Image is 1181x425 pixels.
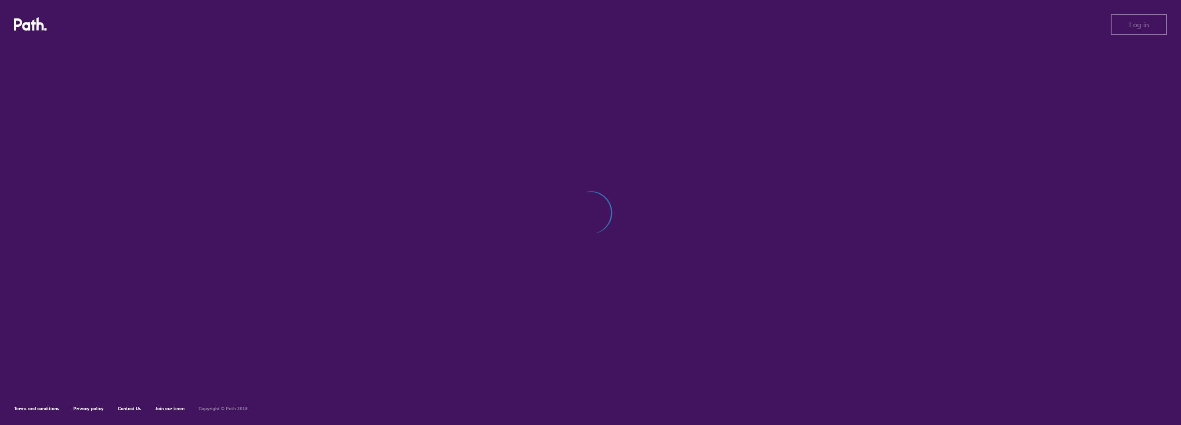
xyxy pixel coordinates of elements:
a: Join our team [155,406,185,411]
button: Log in [1111,14,1167,35]
a: Privacy policy [73,406,104,411]
h6: Copyright © Path 2018 [199,406,248,411]
a: Terms and conditions [14,406,59,411]
span: Log in [1129,21,1149,29]
a: Contact Us [118,406,141,411]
